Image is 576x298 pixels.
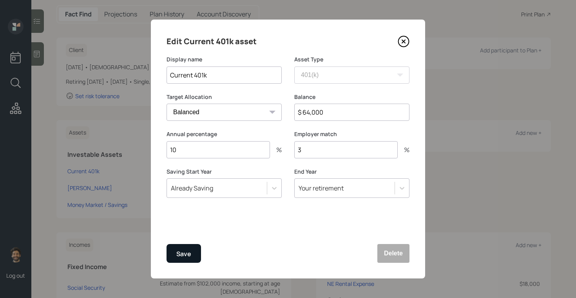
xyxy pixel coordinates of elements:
label: Target Allocation [167,93,282,101]
label: Balance [294,93,409,101]
div: Save [176,249,191,259]
div: Your retirement [299,184,344,192]
button: Save [167,244,201,263]
label: Saving Start Year [167,168,282,176]
label: Asset Type [294,56,409,63]
div: % [398,147,409,153]
label: End Year [294,168,409,176]
button: Delete [377,244,409,263]
div: Already Saving [171,184,213,192]
div: % [270,147,282,153]
label: Display name [167,56,282,63]
label: Annual percentage [167,130,282,138]
label: Employer match [294,130,409,138]
h4: Edit Current 401k asset [167,35,257,48]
